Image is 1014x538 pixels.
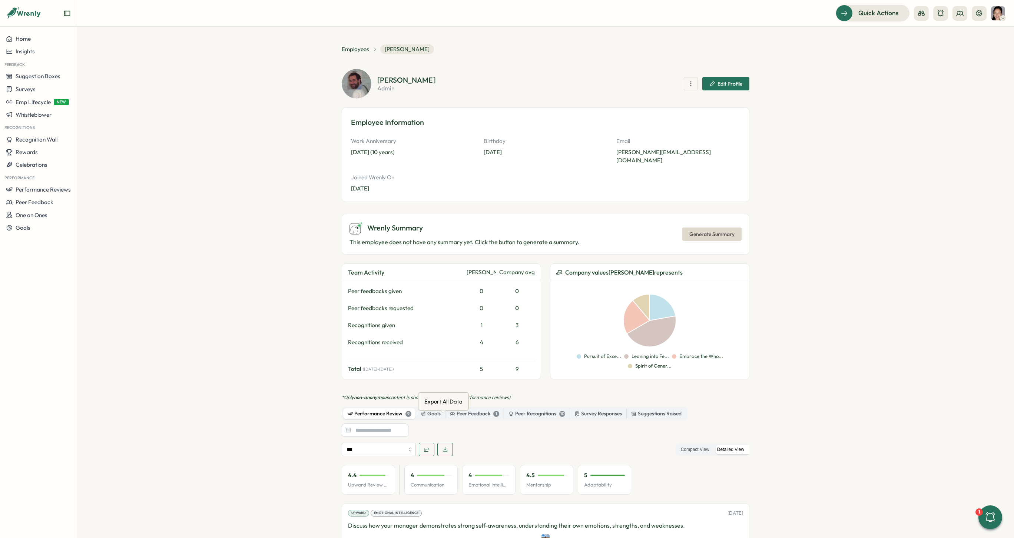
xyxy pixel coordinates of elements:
[635,363,672,369] p: Spirit of Gener...
[371,510,422,517] div: Emotional Intelligence
[679,353,723,360] p: Embrace the Who...
[499,304,535,312] div: 0
[411,471,414,479] p: 4
[718,81,742,86] span: Edit Profile
[348,471,357,479] p: 4.4
[467,365,496,373] div: 5
[16,212,47,219] span: One on Ones
[616,148,740,165] p: [PERSON_NAME][EMAIL_ADDRESS][DOMAIN_NAME]
[367,222,423,234] span: Wrenly Summary
[508,410,565,418] div: Peer Recognitions
[499,365,535,373] div: 9
[377,85,436,91] p: admin
[421,410,441,418] div: Goals
[16,111,52,118] span: Whistleblower
[493,411,499,417] div: 1
[351,185,475,193] p: [DATE]
[467,287,496,295] div: 0
[631,410,682,418] div: Suggestions Raised
[16,161,47,168] span: Celebrations
[342,69,371,99] img: Zach Berke
[351,173,475,182] p: Joined Wrenly On
[584,353,621,360] p: Pursuit of Exce...
[677,445,713,454] label: Compact View
[377,76,436,84] h2: [PERSON_NAME]
[526,471,535,479] p: 4.5
[16,199,53,206] span: Peer Feedback
[616,137,740,145] p: Email
[975,508,983,516] div: 1
[467,268,496,276] div: [PERSON_NAME]
[584,482,625,488] p: Adaptability
[423,396,464,407] div: Export All Data
[689,228,735,240] span: Generate Summary
[713,445,748,454] label: Detailed View
[526,482,567,488] p: Mentorship
[682,228,742,241] button: Generate Summary
[858,8,899,18] span: Quick Actions
[702,77,749,90] button: Edit Profile
[342,45,369,53] a: Employees
[351,148,475,156] p: [DATE] (10 years)
[63,10,71,17] button: Expand sidebar
[348,410,411,418] div: Performance Review
[16,73,60,80] span: Suggestion Boxes
[342,394,749,401] p: *Only content is shown here (except for performance reviews)
[348,510,369,517] div: Upward
[351,137,475,145] p: Work Anniversary
[405,411,411,417] div: 9
[16,149,38,156] span: Rewards
[584,471,587,479] p: 5
[499,287,535,295] div: 0
[16,86,36,93] span: Surveys
[499,321,535,329] div: 3
[499,338,535,346] div: 6
[16,136,57,143] span: Recognition Wall
[991,6,1005,20] img: India Bastien
[450,410,499,418] div: Peer Feedback
[348,268,464,277] div: Team Activity
[348,321,464,329] div: Recognitions given
[348,482,389,488] p: Upward Review Avg
[565,268,683,277] span: Company values [PERSON_NAME] represents
[54,99,69,105] span: NEW
[467,304,496,312] div: 0
[468,482,509,488] p: Emotional Intelligence
[16,99,51,106] span: Emp Lifecycle
[351,117,740,128] h3: Employee Information
[16,186,71,193] span: Performance Reviews
[468,471,472,479] p: 4
[484,148,607,156] p: [DATE]
[16,48,35,55] span: Insights
[363,367,394,372] span: ( [DATE] - [DATE] )
[348,304,464,312] div: Peer feedbacks requested
[978,505,1002,529] button: 1
[574,410,622,418] div: Survey Responses
[16,224,30,231] span: Goals
[349,238,580,247] p: This employee does not have any summary yet. Click the button to generate a summary.
[348,521,743,530] p: Discuss how your manager demonstrates strong self-awareness, understanding their own emotions, st...
[728,510,743,517] p: [DATE]
[559,411,565,417] div: 10
[16,35,31,42] span: Home
[380,44,434,54] span: [PERSON_NAME]
[467,338,496,346] div: 4
[484,137,607,145] p: Birthday
[348,287,464,295] div: Peer feedbacks given
[354,394,389,400] span: non-anonymous
[836,5,909,21] button: Quick Actions
[632,353,669,360] p: Leaning into Fe...
[499,268,535,276] div: Company avg
[348,338,464,346] div: Recognitions received
[467,321,496,329] div: 1
[348,365,361,373] span: Total
[411,482,451,488] p: Communication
